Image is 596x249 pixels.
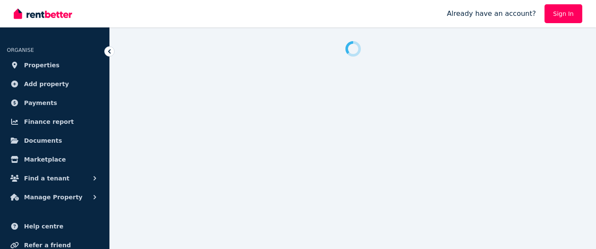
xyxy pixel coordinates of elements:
span: Add property [24,79,69,89]
span: Find a tenant [24,173,70,183]
button: Find a tenant [7,170,103,187]
a: Properties [7,57,103,74]
a: Payments [7,94,103,111]
button: Manage Property [7,189,103,206]
span: Marketplace [24,154,66,165]
span: Help centre [24,221,64,231]
img: RentBetter [14,7,72,20]
a: Add property [7,75,103,93]
span: ORGANISE [7,47,34,53]
span: Manage Property [24,192,82,202]
a: Finance report [7,113,103,130]
a: Documents [7,132,103,149]
span: Already have an account? [447,9,536,19]
a: Sign In [545,4,582,23]
a: Marketplace [7,151,103,168]
a: Help centre [7,218,103,235]
span: Documents [24,135,62,146]
span: Finance report [24,117,74,127]
span: Payments [24,98,57,108]
span: Properties [24,60,60,70]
